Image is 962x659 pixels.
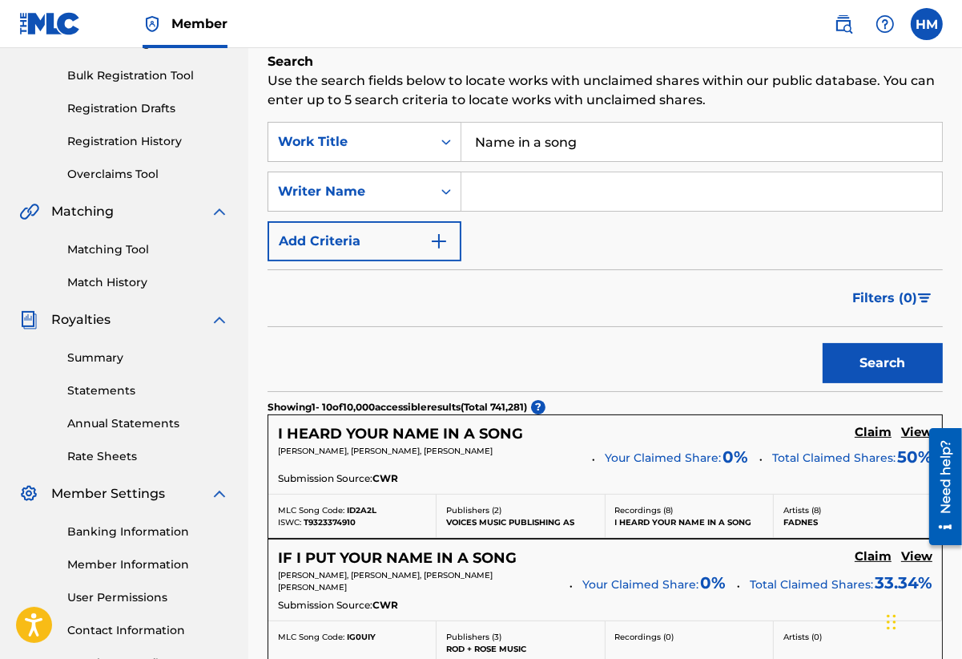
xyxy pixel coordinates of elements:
[750,577,873,592] span: Total Claimed Shares:
[783,504,932,516] p: Artists ( 8 )
[210,310,229,329] img: expand
[887,598,896,646] div: Drag
[901,549,932,567] a: View
[723,445,748,469] span: 0 %
[19,310,38,329] img: Royalties
[852,289,917,308] span: Filters ( 0 )
[605,450,721,467] span: Your Claimed Share:
[210,484,229,503] img: expand
[143,14,162,34] img: Top Rightsholder
[304,517,356,528] span: T9323374910
[869,8,901,40] div: Help
[615,516,763,528] p: I HEARD YOUR NAME IN A SONG
[429,232,449,251] img: 9d2ae6d4665cec9f34b9.svg
[67,622,229,639] a: Contact Information
[901,425,932,440] h5: View
[783,516,932,528] p: FADNES
[278,182,422,201] div: Writer Name
[19,12,81,35] img: MLC Logo
[67,350,229,366] a: Summary
[772,451,896,465] span: Total Claimed Shares:
[67,415,229,432] a: Annual Statements
[347,505,376,515] span: ID2A2L
[278,632,344,642] span: MLC Song Code:
[51,202,114,221] span: Matching
[372,471,398,486] span: CWR
[446,516,594,528] p: VOICES MUSIC PUBLISHING AS
[875,14,895,34] img: help
[823,343,943,383] button: Search
[67,133,229,150] a: Registration History
[347,632,376,642] span: IG0UIY
[531,400,545,414] span: ?
[67,382,229,399] a: Statements
[268,52,943,71] h6: Search
[446,631,594,643] p: Publishers ( 3 )
[615,504,763,516] p: Recordings ( 8 )
[827,8,859,40] a: Public Search
[278,446,493,456] span: [PERSON_NAME], [PERSON_NAME], [PERSON_NAME]
[210,202,229,221] img: expand
[67,556,229,573] a: Member Information
[268,122,943,391] form: Search Form
[278,471,372,486] span: Submission Source:
[67,67,229,84] a: Bulk Registration Tool
[67,524,229,540] a: Banking Information
[446,504,594,516] p: Publishers ( 2 )
[278,549,517,568] h5: IF I PUT YOUR NAME IN A SONG
[278,570,493,592] span: [PERSON_NAME], [PERSON_NAME], [PERSON_NAME] [PERSON_NAME]
[700,571,726,595] span: 0 %
[834,14,853,34] img: search
[278,425,523,443] h5: I HEARD YOUR NAME IN A SONG
[875,571,932,595] span: 33.34 %
[911,8,943,40] div: User Menu
[372,598,398,613] span: CWR
[855,549,892,564] h5: Claim
[582,576,698,593] span: Your Claimed Share:
[918,420,962,553] iframe: Resource Center
[615,631,763,643] p: Recordings ( 0 )
[268,400,527,414] p: Showing 1 - 10 of 10,000 accessible results (Total 741,281 )
[19,202,39,221] img: Matching
[19,484,38,503] img: Member Settings
[901,549,932,564] h5: View
[278,132,422,152] div: Work Title
[51,484,165,503] span: Member Settings
[67,589,229,606] a: User Permissions
[278,517,301,528] span: ISWC:
[67,448,229,465] a: Rate Sheets
[268,221,461,261] button: Add Criteria
[67,274,229,291] a: Match History
[171,14,227,33] span: Member
[882,582,962,659] iframe: Chat Widget
[843,278,943,318] button: Filters (0)
[278,598,372,613] span: Submission Source:
[783,631,932,643] p: Artists ( 0 )
[67,241,229,258] a: Matching Tool
[268,71,943,110] p: Use the search fields below to locate works with unclaimed shares within our public database. You...
[446,643,594,655] p: ROD + ROSE MUSIC
[51,310,111,329] span: Royalties
[901,425,932,443] a: View
[67,166,229,183] a: Overclaims Tool
[278,505,344,515] span: MLC Song Code:
[855,425,892,440] h5: Claim
[67,100,229,117] a: Registration Drafts
[897,445,932,469] span: 50 %
[918,293,932,303] img: filter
